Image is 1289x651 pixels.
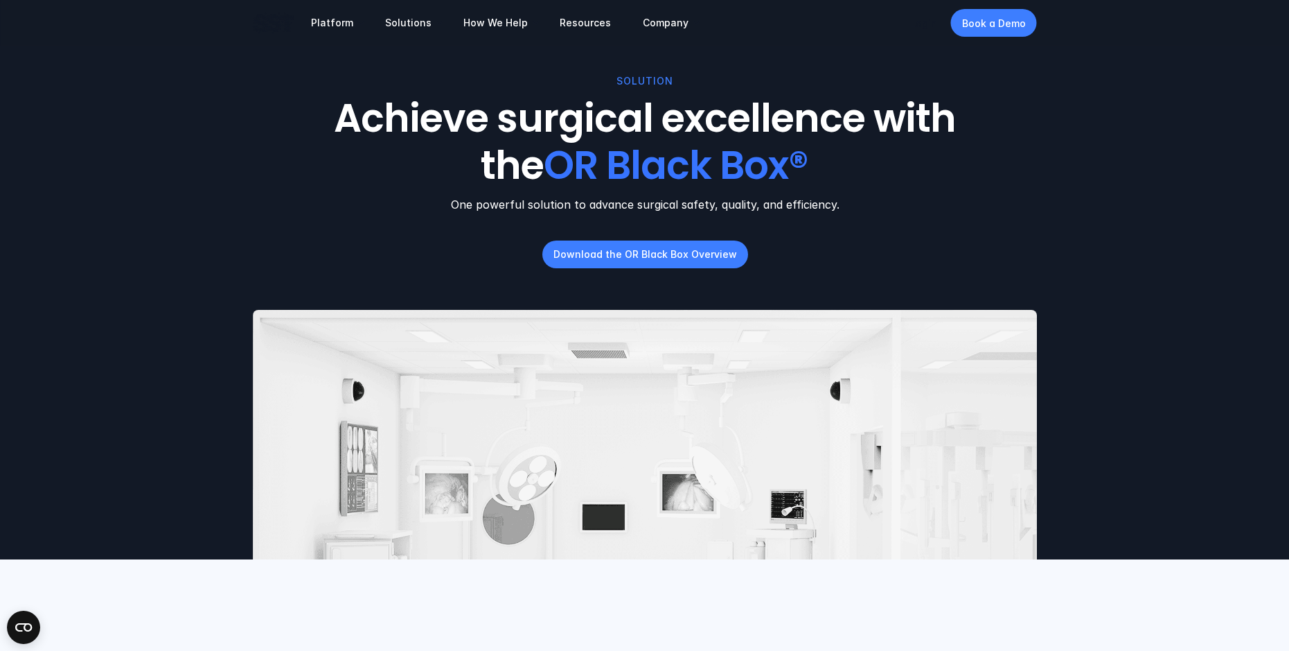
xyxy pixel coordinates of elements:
button: Open CMP widget [7,611,40,644]
p: Company [643,17,688,29]
p: Platform [311,17,353,29]
img: SST logo [253,11,294,35]
p: Book a Demo [962,16,1026,31]
p: SOLUTION [616,73,673,89]
p: Resources [560,17,611,29]
p: Solutions [385,17,432,29]
h1: Achieve surgical excellence with the [308,96,982,189]
p: Download the OR Black Box Overview [553,247,736,261]
a: Download the OR Black Box Overview [542,241,747,268]
a: Book a Demo [951,9,1037,37]
a: Login [910,17,937,29]
p: One powerful solution to advance surgical safety, quality, and efficiency. [253,196,1037,213]
p: How We Help [463,17,528,29]
span: OR Black Box® [544,139,808,193]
